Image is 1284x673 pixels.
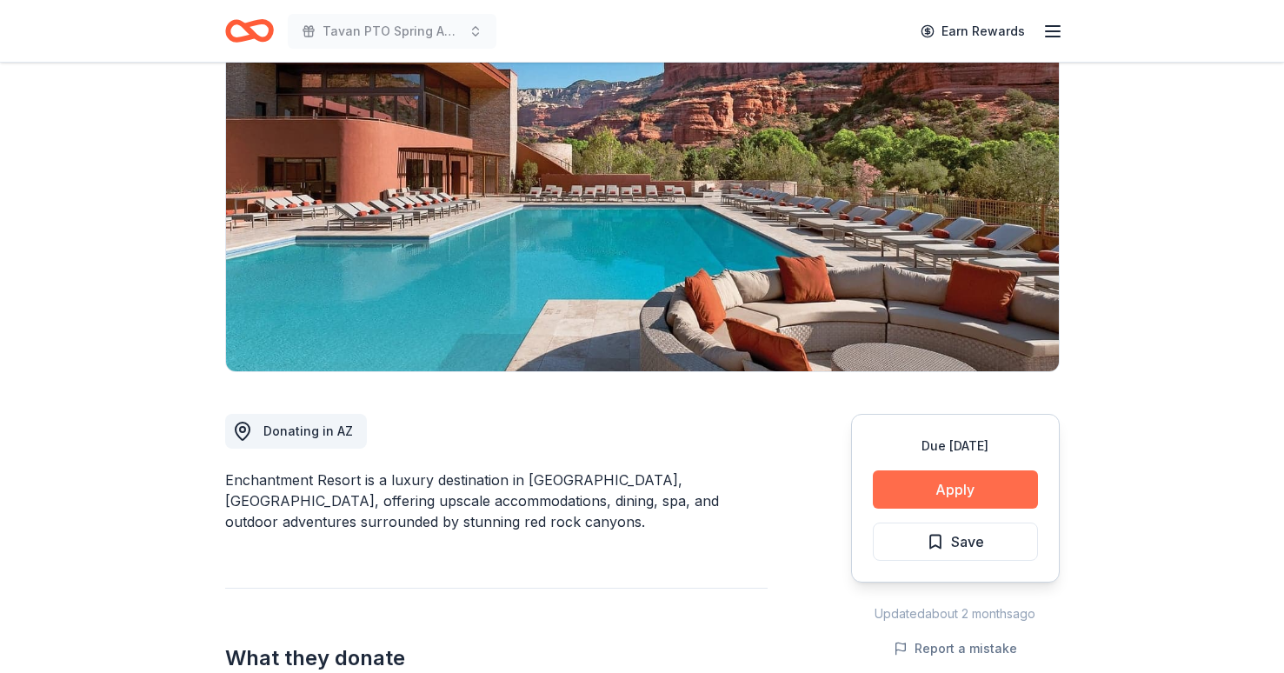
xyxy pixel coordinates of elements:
div: Updated about 2 months ago [851,603,1060,624]
button: Save [873,523,1038,561]
span: Tavan PTO Spring Auction [323,21,462,42]
div: Due [DATE] [873,436,1038,456]
div: Enchantment Resort is a luxury destination in [GEOGRAPHIC_DATA], [GEOGRAPHIC_DATA], offering upsc... [225,470,768,532]
a: Home [225,10,274,51]
button: Apply [873,470,1038,509]
img: Image for Enchantment Resort [226,39,1059,371]
span: Donating in AZ [263,423,353,438]
button: Tavan PTO Spring Auction [288,14,496,49]
button: Report a mistake [894,638,1017,659]
a: Earn Rewards [910,16,1035,47]
span: Save [951,530,984,553]
h2: What they donate [225,644,768,672]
